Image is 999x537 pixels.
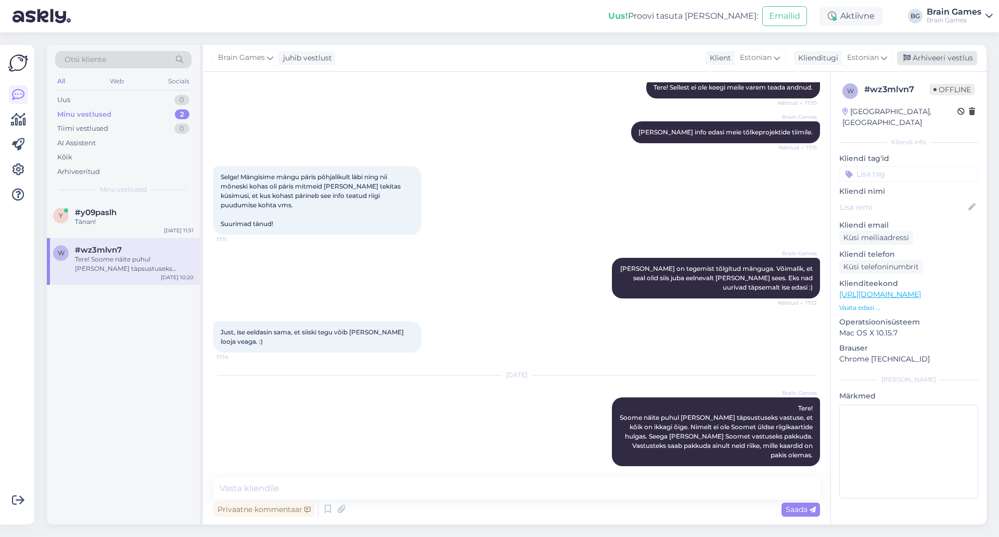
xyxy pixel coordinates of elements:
[706,53,731,64] div: Klient
[221,328,405,345] span: Just, ise eeldasin sama, et siiski tegu võib [PERSON_NAME] looja veaga. :)
[166,74,191,88] div: Socials
[794,53,838,64] div: Klienditugi
[279,53,332,64] div: juhib vestlust
[778,113,817,121] span: Brain Games
[740,52,772,64] span: Estonian
[57,123,108,134] div: Tiimi vestlused
[842,106,957,128] div: [GEOGRAPHIC_DATA], [GEOGRAPHIC_DATA]
[786,505,816,514] span: Saada
[55,74,67,88] div: All
[174,123,189,134] div: 0
[216,235,255,243] span: 17:11
[100,185,147,194] span: Minu vestlused
[839,343,978,354] p: Brauser
[839,260,923,274] div: Küsi telefoninumbrit
[174,95,189,105] div: 0
[175,109,189,120] div: 2
[221,173,402,228] span: Selge! Mängisime mängu päris põhjalikult läbi ning nii mõneski kohas oli päris mitmeid [PERSON_NA...
[839,391,978,402] p: Märkmed
[58,249,65,257] span: w
[839,138,978,147] div: Kliendi info
[847,87,854,95] span: w
[218,52,265,64] span: Brain Games
[57,167,100,177] div: Arhiveeritud
[654,83,813,91] span: Tere! Sellest ei ole keegi meile varem teada andnud.
[778,144,817,152] span: Nähtud ✓ 17:11
[839,375,978,384] div: [PERSON_NAME]
[839,231,913,245] div: Küsi meiliaadressi
[847,52,879,64] span: Estonian
[897,51,977,65] div: Arhiveeri vestlus
[839,249,978,260] p: Kliendi telefon
[839,290,921,299] a: [URL][DOMAIN_NAME]
[839,354,978,365] p: Chrome [TECHNICAL_ID]
[608,10,758,22] div: Proovi tasuta [PERSON_NAME]:
[778,299,817,307] span: Nähtud ✓ 17:12
[839,153,978,164] p: Kliendi tag'id
[778,249,817,257] span: Brain Games
[927,16,981,24] div: Brain Games
[840,202,966,213] input: Lisa nimi
[839,328,978,339] p: Mac OS X 10.15.7
[57,152,72,163] div: Kõik
[839,303,978,313] p: Vaata edasi ...
[75,217,194,227] div: Tänan!
[8,53,28,73] img: Askly Logo
[65,54,106,65] span: Otsi kliente
[777,99,817,107] span: Nähtud ✓ 17:10
[161,273,194,281] div: [DATE] 10:20
[839,278,978,289] p: Klienditeekond
[608,11,628,21] b: Uus!
[778,467,817,474] span: 10:20
[638,128,813,136] span: [PERSON_NAME] info edasi meie tõlkeprojektide tiimile.
[908,9,923,23] div: BG
[216,353,255,361] span: 17:14
[75,245,122,255] span: #wz3mlvn7
[839,186,978,197] p: Kliendi nimi
[839,317,978,328] p: Operatsioonisüsteem
[75,255,194,273] div: Tere! Soome näite puhul [PERSON_NAME] täpsustuseks vastuse, et kõik on ikkagi õige. Nimelt ei ole...
[57,95,70,105] div: Uus
[57,138,96,148] div: AI Assistent
[213,370,820,380] div: [DATE]
[927,8,981,16] div: Brain Games
[864,83,929,96] div: # wz3mlvn7
[75,208,117,217] span: #y09paslh
[819,7,883,26] div: Aktiivne
[839,166,978,182] input: Lisa tag
[164,227,194,234] div: [DATE] 11:51
[57,109,111,120] div: Minu vestlused
[59,211,63,219] span: y
[213,503,315,517] div: Privaatne kommentaar
[108,74,126,88] div: Web
[839,220,978,231] p: Kliendi email
[762,6,807,26] button: Emailid
[929,84,975,95] span: Offline
[778,389,817,397] span: Brain Games
[620,265,814,291] span: [PERSON_NAME] on tegemist tõlgitud mänguga. Võimalik, et seal olid siis juba eelnevalt [PERSON_NA...
[927,8,993,24] a: Brain GamesBrain Games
